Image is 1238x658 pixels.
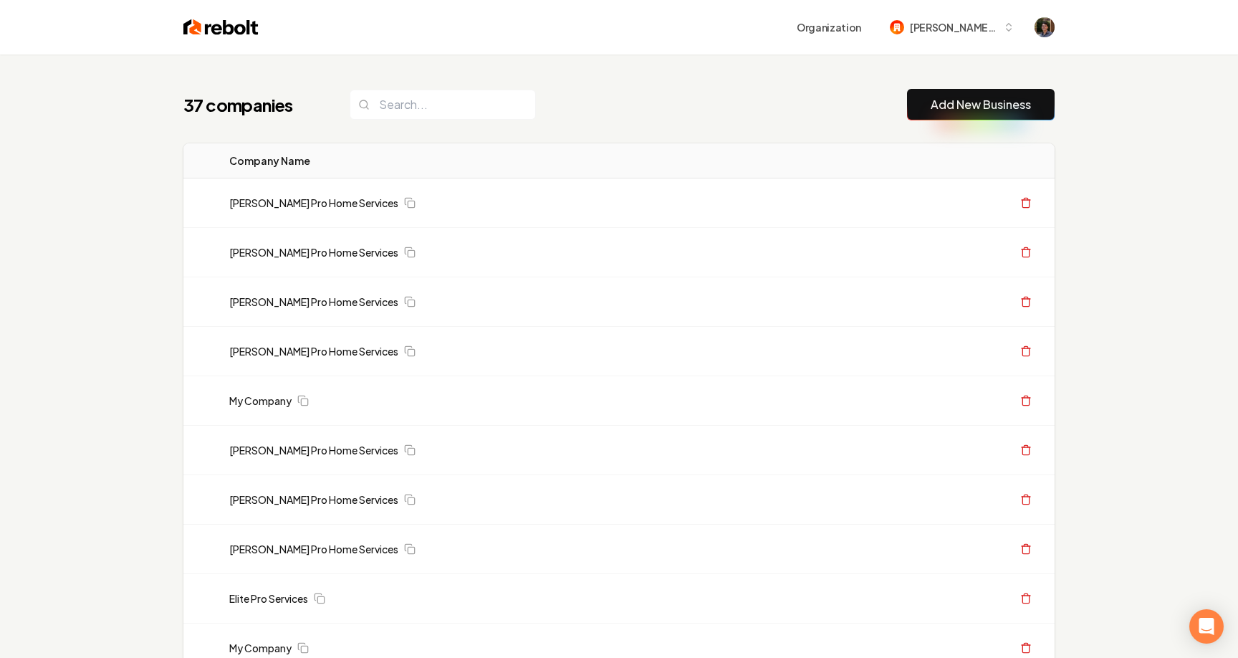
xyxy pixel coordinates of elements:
[788,14,870,40] button: Organization
[931,96,1031,113] a: Add New Business
[910,20,997,35] span: [PERSON_NAME]-62
[229,394,292,408] a: My Company
[229,641,292,655] a: My Company
[1035,17,1055,37] button: Open user button
[183,93,321,116] h1: 37 companies
[229,591,308,606] a: Elite Pro Services
[907,89,1055,120] button: Add New Business
[890,20,904,34] img: mitchell-62
[229,196,398,210] a: [PERSON_NAME] Pro Home Services
[229,443,398,457] a: [PERSON_NAME] Pro Home Services
[350,90,536,120] input: Search...
[229,344,398,358] a: [PERSON_NAME] Pro Home Services
[1035,17,1055,37] img: Mitchell Stahl
[229,542,398,556] a: [PERSON_NAME] Pro Home Services
[229,492,398,507] a: [PERSON_NAME] Pro Home Services
[1189,609,1224,644] div: Open Intercom Messenger
[218,143,646,178] th: Company Name
[183,17,259,37] img: Rebolt Logo
[229,245,398,259] a: [PERSON_NAME] Pro Home Services
[229,295,398,309] a: [PERSON_NAME] Pro Home Services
